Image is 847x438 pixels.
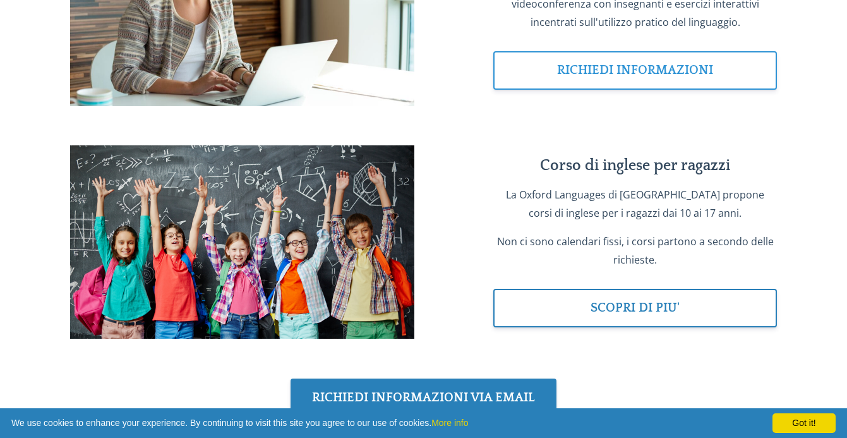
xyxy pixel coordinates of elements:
p: Non ci sono calendari fissi, i corsi partono a secondo delle richieste. [493,233,777,269]
a: RICHIEDI INFORMAZIONI VIA EMAIL [291,379,556,417]
a: SCOPRI DI PIU' [493,289,777,327]
a: More info [431,418,468,428]
p: La Oxford Languages di [GEOGRAPHIC_DATA] propone corsi di inglese per i ragazzi dai 10 ai 17 anni. [493,186,777,222]
a: RICHIEDI INFORMAZIONI [493,51,777,90]
div: Got it! [772,413,836,433]
img: i0n5y5QJy8oDaCrBMchg_Corsi_inglese_ragazzi.png [70,145,414,339]
h4: Corso di inglese per ragazzi [493,156,777,176]
span: We use cookies to enhance your experience. By continuing to visit this site you agree to our use ... [11,413,836,433]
